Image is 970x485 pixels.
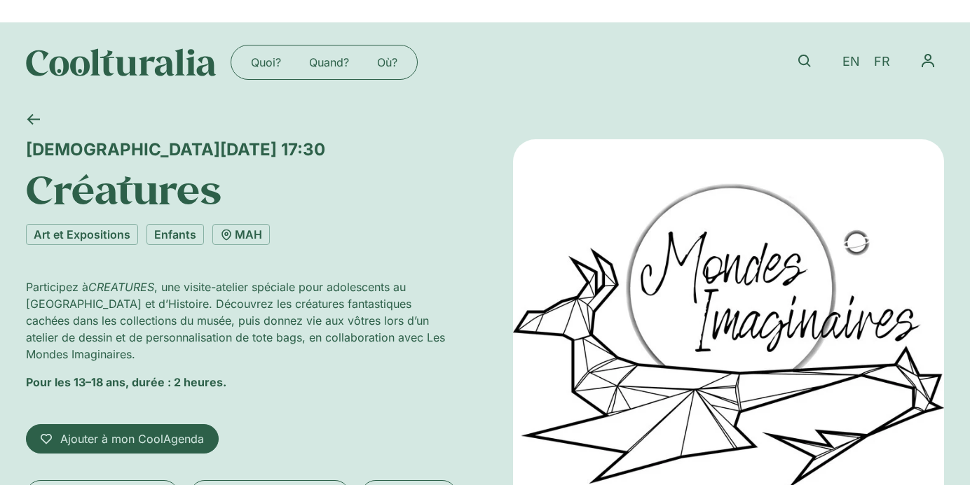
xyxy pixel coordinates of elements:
[237,51,295,73] a: Quoi?
[26,224,138,245] a: Art et Expositions
[26,375,226,389] strong: Pour les 13–18 ans, durée : 2 heures.
[212,224,270,245] a: MAH
[26,165,457,213] h1: Créatures
[26,279,457,363] p: Participez à , une visite-atelier spéciale pour adolescents au [GEOGRAPHIC_DATA] et d’Histoire. D...
[842,55,860,69] span: EN
[912,45,944,77] button: Permuter le menu
[912,45,944,77] nav: Menu
[295,51,363,73] a: Quand?
[867,52,897,72] a: FR
[88,280,154,294] em: CREATURES
[835,52,867,72] a: EN
[363,51,411,73] a: Où?
[26,424,219,454] a: Ajouter à mon CoolAgenda
[237,51,411,73] nav: Menu
[874,55,890,69] span: FR
[60,430,204,447] span: Ajouter à mon CoolAgenda
[26,139,457,160] div: [DEMOGRAPHIC_DATA][DATE] 17:30
[146,224,204,245] a: Enfants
